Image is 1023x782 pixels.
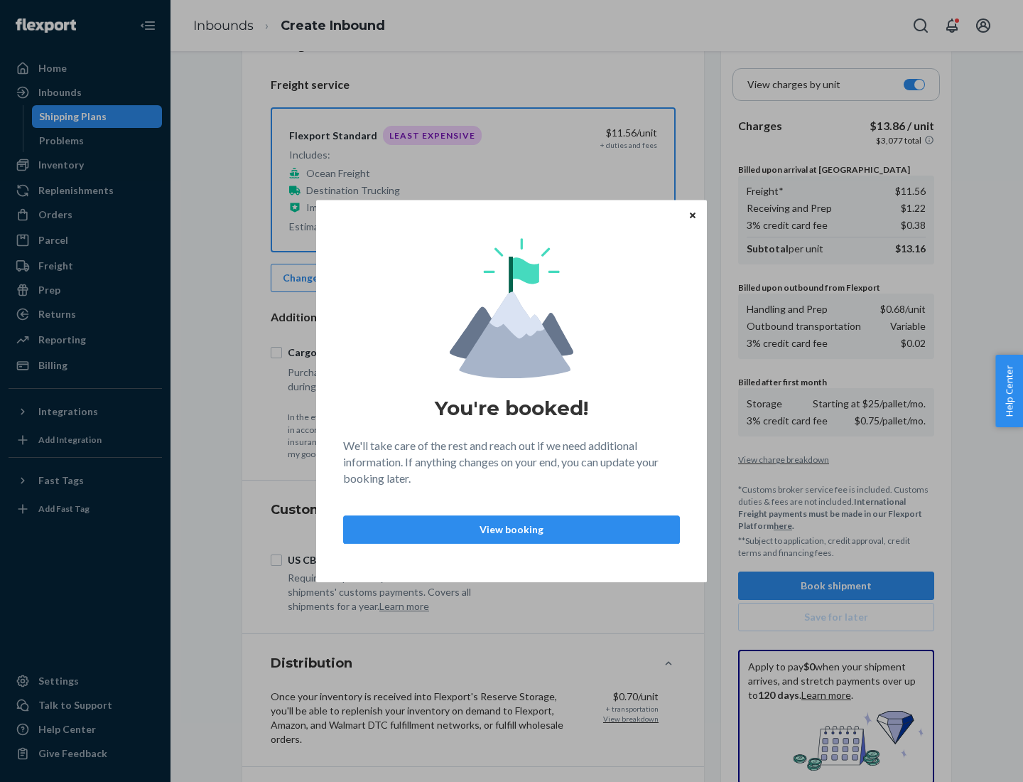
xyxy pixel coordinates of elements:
button: View booking [343,515,680,544]
p: View booking [355,523,668,537]
img: svg+xml,%3Csvg%20viewBox%3D%220%200%20174%20197%22%20fill%3D%22none%22%20xmlns%3D%22http%3A%2F%2F... [450,238,573,378]
button: Close [686,207,700,223]
p: We'll take care of the rest and reach out if we need additional information. If anything changes ... [343,438,680,487]
h1: You're booked! [435,395,588,421]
